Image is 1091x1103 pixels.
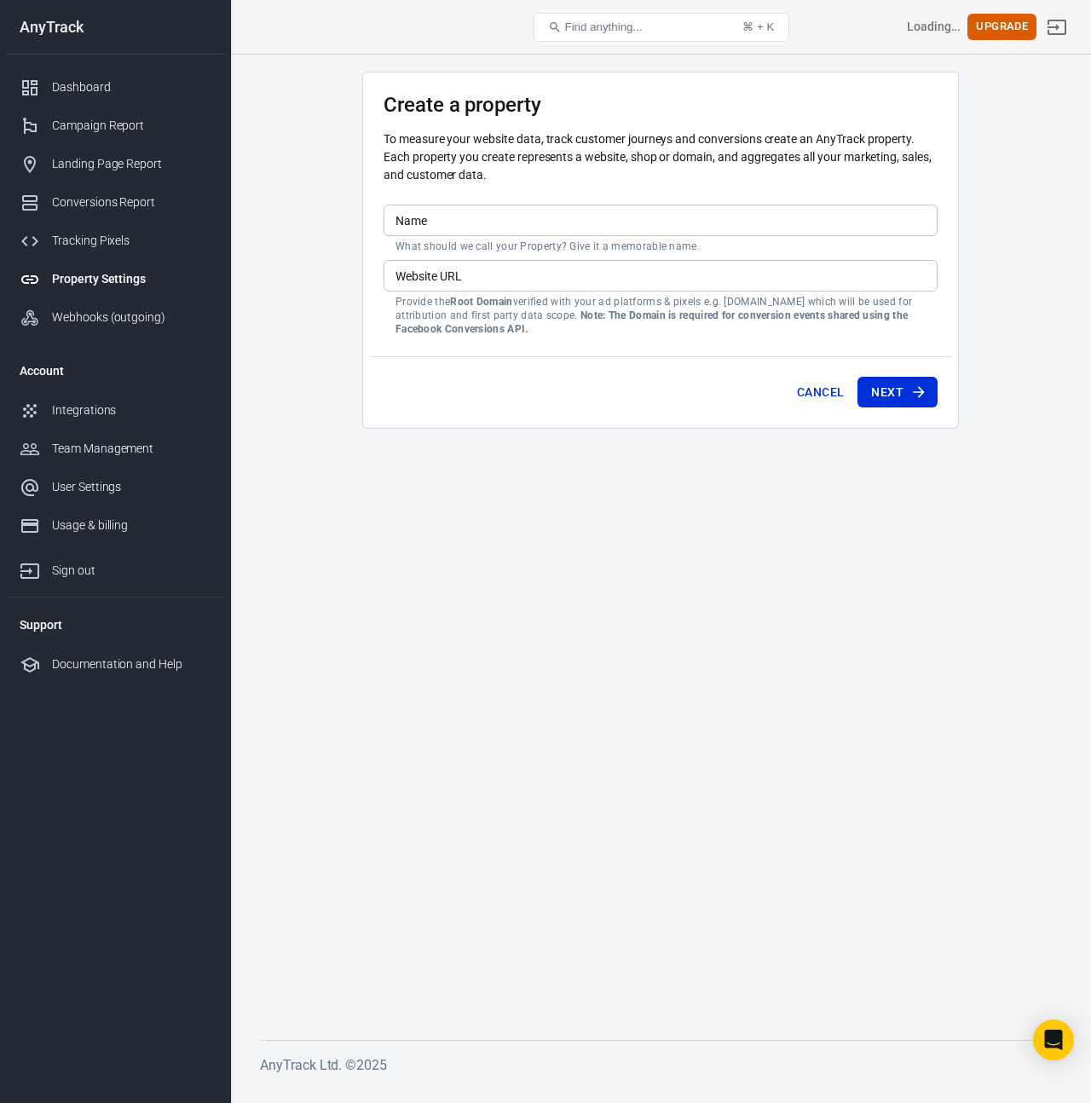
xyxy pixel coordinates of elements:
[6,298,224,337] a: Webhooks (outgoing)
[6,468,224,506] a: User Settings
[395,309,908,335] strong: Note: The Domain is required for conversion events shared using the Facebook Conversions API.
[6,430,224,468] a: Team Management
[6,183,224,222] a: Conversions Report
[52,562,211,580] div: Sign out
[907,18,961,36] div: Account id: <>
[6,545,224,590] a: Sign out
[52,232,211,250] div: Tracking Pixels
[967,14,1036,40] button: Upgrade
[384,93,938,117] h3: Create a property
[6,145,224,183] a: Landing Page Report
[6,391,224,430] a: Integrations
[260,1054,1061,1076] h6: AnyTrack Ltd. © 2025
[6,260,224,298] a: Property Settings
[1036,7,1077,48] a: Sign out
[384,130,938,184] p: To measure your website data, track customer journeys and conversions create an AnyTrack property...
[395,295,926,336] p: Provide the verified with your ad platforms & pixels e.g. [DOMAIN_NAME] which will be used for at...
[790,377,851,408] button: Cancel
[52,401,211,419] div: Integrations
[565,20,643,33] span: Find anything...
[52,309,211,326] div: Webhooks (outgoing)
[52,478,211,496] div: User Settings
[52,78,211,96] div: Dashboard
[1033,1019,1074,1060] div: Open Intercom Messenger
[395,240,926,253] p: What should we call your Property? Give it a memorable name.
[384,205,938,236] input: Your Website Name
[52,517,211,534] div: Usage & billing
[857,377,938,408] button: Next
[52,440,211,458] div: Team Management
[6,506,224,545] a: Usage & billing
[52,193,211,211] div: Conversions Report
[6,350,224,391] li: Account
[384,260,938,292] input: example.com
[52,155,211,173] div: Landing Page Report
[52,270,211,288] div: Property Settings
[6,107,224,145] a: Campaign Report
[52,117,211,135] div: Campaign Report
[6,222,224,260] a: Tracking Pixels
[6,20,224,35] div: AnyTrack
[534,13,789,42] button: Find anything...⌘ + K
[52,655,211,673] div: Documentation and Help
[450,296,512,308] strong: Root Domain
[742,20,774,33] div: ⌘ + K
[6,68,224,107] a: Dashboard
[6,604,224,645] li: Support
